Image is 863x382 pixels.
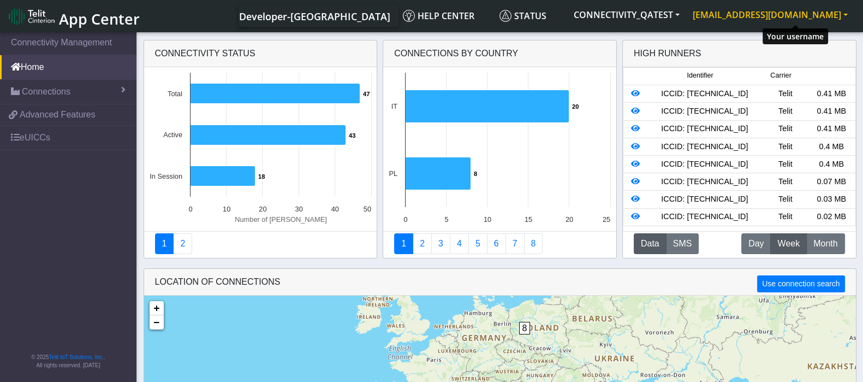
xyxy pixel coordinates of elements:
[666,233,699,254] button: SMS
[808,193,855,205] div: 0.03 MB
[474,171,477,177] text: 8
[762,88,808,100] div: Telit
[389,169,398,178] text: PL
[150,315,164,330] a: Zoom out
[762,105,808,117] div: Telit
[431,233,450,254] a: Usage per Country
[403,10,474,22] span: Help center
[519,322,531,334] span: 8
[383,40,616,67] div: Connections By Country
[394,233,605,254] nav: Summary paging
[22,85,70,98] span: Connections
[647,88,762,100] div: ICCID: [TECHNICAL_ID]
[258,173,265,180] text: 18
[634,47,701,60] div: High Runners
[762,193,808,205] div: Telit
[566,215,573,224] text: 20
[813,237,837,250] span: Month
[391,102,398,110] text: IT
[49,354,104,360] a: Telit IoT Solutions, Inc.
[687,70,713,81] span: Identifier
[525,215,532,224] text: 15
[572,103,579,110] text: 20
[808,123,855,135] div: 0.41 MB
[647,176,762,188] div: ICCID: [TECHNICAL_ID]
[403,10,415,22] img: knowledge.svg
[155,233,366,254] nav: Summary paging
[647,123,762,135] div: ICCID: [TECHNICAL_ID]
[398,5,495,27] a: Help center
[404,215,408,224] text: 0
[239,5,390,27] a: Your current platform instance
[9,4,138,28] a: App Center
[450,233,469,254] a: Connections By Carrier
[505,233,525,254] a: Zero Session
[762,158,808,171] div: Telit
[647,211,762,223] div: ICCID: [TECHNICAL_ID]
[413,233,432,254] a: Carrier
[363,91,370,97] text: 47
[144,40,377,67] div: Connectivity status
[155,233,174,254] a: Connectivity status
[59,9,140,29] span: App Center
[239,10,390,23] span: Developer-[GEOGRAPHIC_DATA]
[748,237,764,250] span: Day
[770,70,791,81] span: Carrier
[331,205,338,213] text: 40
[295,205,302,213] text: 30
[223,205,230,213] text: 10
[487,233,506,254] a: 14 Days Trend
[499,10,511,22] img: status.svg
[762,211,808,223] div: Telit
[235,215,327,224] text: Number of [PERSON_NAME]
[757,275,844,292] button: Use connection search
[647,105,762,117] div: ICCID: [TECHNICAL_ID]
[363,205,371,213] text: 50
[394,233,413,254] a: Connections By Country
[150,172,182,180] text: In Session
[484,215,491,224] text: 10
[9,8,55,25] img: logo-telit-cinterion-gw-new.png
[808,88,855,100] div: 0.41 MB
[763,28,828,44] div: Your username
[445,215,449,224] text: 5
[686,5,854,25] button: [EMAIL_ADDRESS][DOMAIN_NAME]
[808,141,855,153] div: 0.4 MB
[499,10,546,22] span: Status
[808,211,855,223] div: 0.02 MB
[634,233,666,254] button: Data
[808,176,855,188] div: 0.07 MB
[603,215,610,224] text: 25
[20,108,96,121] span: Advanced Features
[173,233,192,254] a: Deployment status
[741,233,771,254] button: Day
[762,123,808,135] div: Telit
[647,193,762,205] div: ICCID: [TECHNICAL_ID]
[567,5,686,25] button: CONNECTIVITY_QATEST
[468,233,487,254] a: Usage by Carrier
[808,105,855,117] div: 0.41 MB
[777,237,800,250] span: Week
[762,141,808,153] div: Telit
[806,233,844,254] button: Month
[495,5,567,27] a: Status
[150,301,164,315] a: Zoom in
[647,141,762,153] div: ICCID: [TECHNICAL_ID]
[167,90,182,98] text: Total
[188,205,192,213] text: 0
[647,158,762,171] div: ICCID: [TECHNICAL_ID]
[163,131,182,139] text: Active
[770,233,807,254] button: Week
[762,176,808,188] div: Telit
[349,132,355,139] text: 43
[259,205,266,213] text: 20
[808,158,855,171] div: 0.4 MB
[524,233,543,254] a: Not Connected for 30 days
[144,269,856,296] div: LOCATION OF CONNECTIONS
